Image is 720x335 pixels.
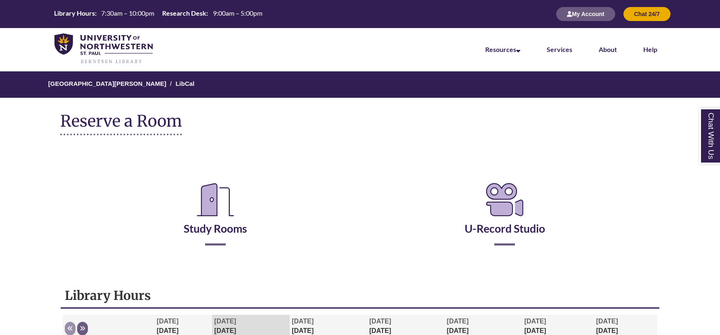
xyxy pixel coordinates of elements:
button: Chat 24/7 [623,7,670,21]
span: [DATE] [369,318,391,325]
th: Library Hours: [51,9,98,18]
a: Chat 24/7 [623,10,670,17]
a: [GEOGRAPHIC_DATA][PERSON_NAME] [48,80,166,87]
span: [DATE] [524,318,546,325]
span: 7:30am – 10:00pm [101,9,154,17]
h1: Library Hours [65,288,655,303]
span: [DATE] [214,318,236,325]
a: Services [547,45,572,53]
a: About [599,45,617,53]
div: Reserve a Room [60,156,660,270]
a: Study Rooms [184,201,247,235]
a: Resources [485,45,520,53]
nav: Breadcrumb [60,71,660,98]
a: My Account [556,10,615,17]
a: U-Record Studio [465,201,545,235]
a: LibCal [175,80,194,87]
a: Help [643,45,657,53]
th: Research Desk: [159,9,209,18]
h1: Reserve a Room [60,112,182,135]
a: Hours Today [51,9,265,19]
span: [DATE] [292,318,314,325]
span: [DATE] [447,318,469,325]
button: My Account [556,7,615,21]
span: 9:00am – 5:00pm [213,9,262,17]
span: [DATE] [596,318,618,325]
span: [DATE] [157,318,179,325]
img: UNWSP Library Logo [54,33,153,64]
